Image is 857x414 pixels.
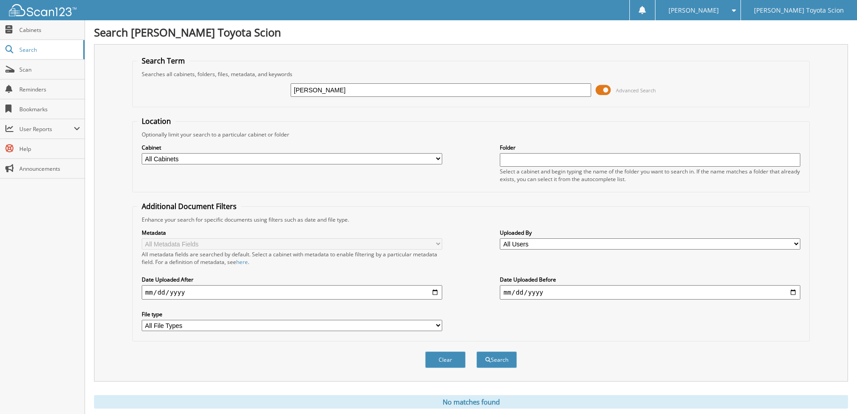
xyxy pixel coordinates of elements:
[137,70,805,78] div: Searches all cabinets, folders, files, metadata, and keywords
[500,168,800,183] div: Select a cabinet and begin typing the name of the folder you want to search in. If the name match...
[137,201,241,211] legend: Additional Document Filters
[137,116,175,126] legend: Location
[500,276,800,283] label: Date Uploaded Before
[476,351,517,368] button: Search
[19,66,80,73] span: Scan
[142,285,442,300] input: start
[142,144,442,151] label: Cabinet
[19,125,74,133] span: User Reports
[425,351,466,368] button: Clear
[94,25,848,40] h1: Search [PERSON_NAME] Toyota Scion
[19,86,80,93] span: Reminders
[616,87,656,94] span: Advanced Search
[137,56,189,66] legend: Search Term
[9,4,76,16] img: scan123-logo-white.svg
[236,258,248,266] a: here
[137,131,805,138] div: Optionally limit your search to a particular cabinet or folder
[19,46,79,54] span: Search
[669,8,719,13] span: [PERSON_NAME]
[94,395,848,409] div: No matches found
[142,250,442,266] div: All metadata fields are searched by default. Select a cabinet with metadata to enable filtering b...
[19,26,80,34] span: Cabinets
[500,144,800,151] label: Folder
[19,145,80,153] span: Help
[142,276,442,283] label: Date Uploaded After
[142,229,442,237] label: Metadata
[19,105,80,113] span: Bookmarks
[754,8,844,13] span: [PERSON_NAME] Toyota Scion
[142,310,442,318] label: File type
[19,165,80,173] span: Announcements
[500,285,800,300] input: end
[137,216,805,223] div: Enhance your search for specific documents using filters such as date and file type.
[500,229,800,237] label: Uploaded By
